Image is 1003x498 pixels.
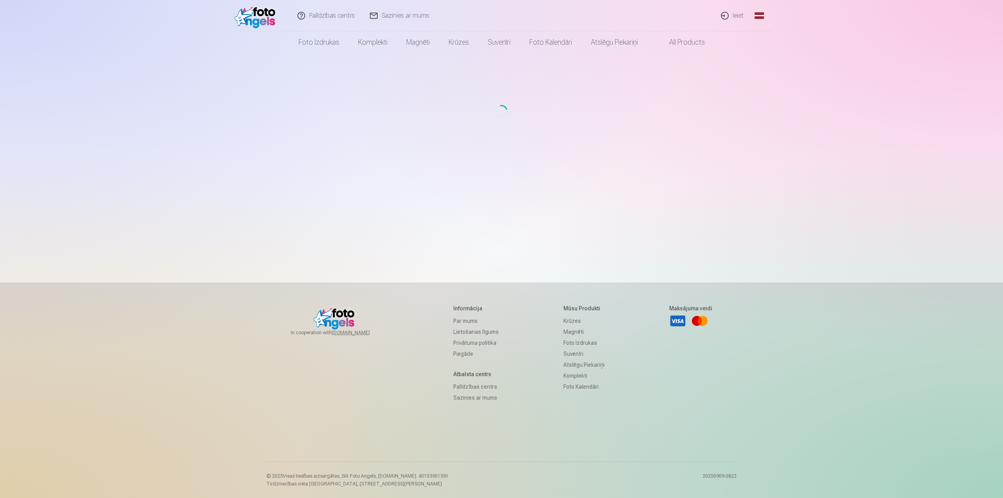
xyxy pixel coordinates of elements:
[647,31,714,53] a: All products
[563,304,605,312] h5: Mūsu produkti
[453,304,499,312] h5: Informācija
[453,337,499,348] a: Privātuma politika
[691,312,708,330] a: Mastercard
[453,392,499,403] a: Sazinies ar mums
[563,337,605,348] a: Foto izdrukas
[291,330,389,336] span: In cooperation with
[289,31,349,53] a: Foto izdrukas
[563,370,605,381] a: Komplekti
[453,348,499,359] a: Piegāde
[453,381,499,392] a: Palīdzības centrs
[520,31,581,53] a: Foto kalendāri
[332,330,389,336] a: [DOMAIN_NAME]
[563,326,605,337] a: Magnēti
[439,31,478,53] a: Krūzes
[266,481,449,487] p: Tirdzniecības vieta [GEOGRAPHIC_DATA], [STREET_ADDRESS][PERSON_NAME]
[669,312,686,330] a: Visa
[342,473,449,479] span: SIA Foto Angels, [DOMAIN_NAME]. 40103901591
[563,315,605,326] a: Krūzes
[702,473,737,487] p: 20250909.0822
[397,31,439,53] a: Magnēti
[266,473,449,479] p: © 2025 Visas tiesības aizsargātas. ,
[581,31,647,53] a: Atslēgu piekariņi
[234,3,279,28] img: /fa1
[453,370,499,378] h5: Atbalsta centrs
[478,31,520,53] a: Suvenīri
[563,348,605,359] a: Suvenīri
[563,381,605,392] a: Foto kalendāri
[563,359,605,370] a: Atslēgu piekariņi
[453,315,499,326] a: Par mums
[669,304,712,312] h5: Maksājuma veidi
[453,326,499,337] a: Lietošanas līgums
[349,31,397,53] a: Komplekti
